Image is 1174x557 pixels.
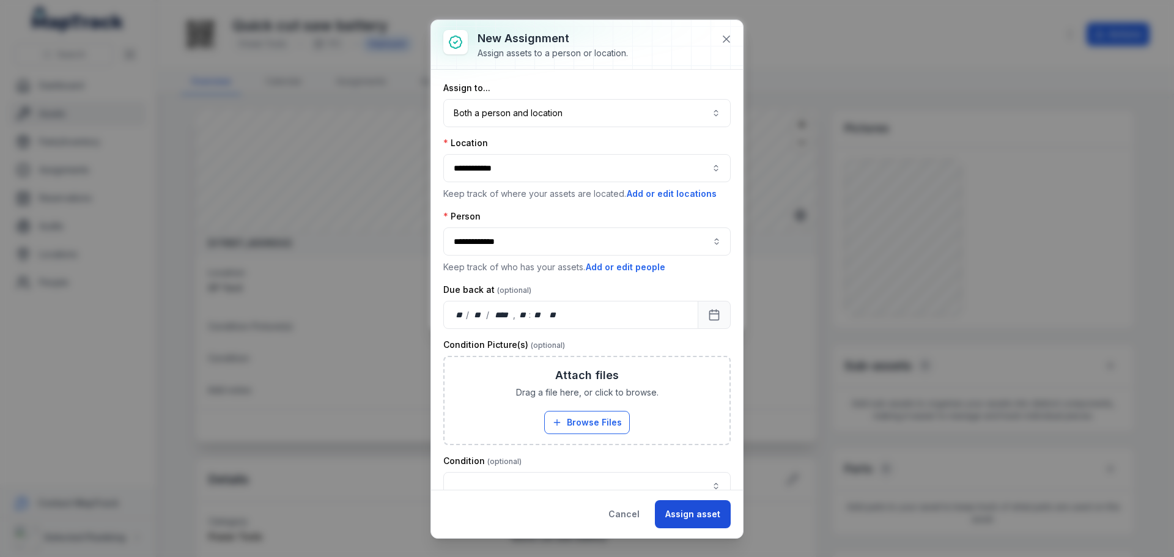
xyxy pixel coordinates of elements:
[443,210,481,223] label: Person
[517,309,529,321] div: hour,
[454,309,466,321] div: day,
[490,309,513,321] div: year,
[698,301,731,329] button: Calendar
[443,82,490,94] label: Assign to...
[532,309,544,321] div: minute,
[443,227,731,256] input: assignment-add:person-label
[443,137,488,149] label: Location
[544,411,630,434] button: Browse Files
[486,309,490,321] div: /
[443,99,731,127] button: Both a person and location
[466,309,470,321] div: /
[585,260,666,274] button: Add or edit people
[555,367,619,384] h3: Attach files
[626,187,717,201] button: Add or edit locations
[443,187,731,201] p: Keep track of where your assets are located.
[529,309,532,321] div: :
[443,284,531,296] label: Due back at
[443,260,731,274] p: Keep track of who has your assets.
[516,386,659,399] span: Drag a file here, or click to browse.
[513,309,517,321] div: ,
[443,339,565,351] label: Condition Picture(s)
[478,30,628,47] h3: New assignment
[655,500,731,528] button: Assign asset
[470,309,487,321] div: month,
[443,455,522,467] label: Condition
[547,309,560,321] div: am/pm,
[478,47,628,59] div: Assign assets to a person or location.
[598,500,650,528] button: Cancel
